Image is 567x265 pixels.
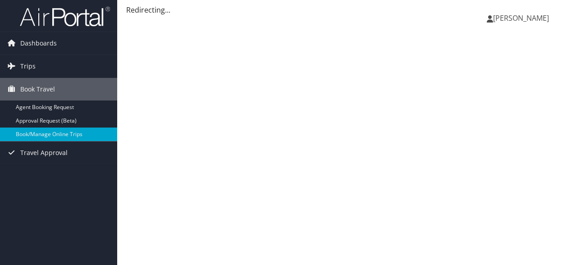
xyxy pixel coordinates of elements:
div: Redirecting... [126,5,558,15]
span: Dashboards [20,32,57,55]
span: [PERSON_NAME] [493,13,549,23]
img: airportal-logo.png [20,6,110,27]
a: [PERSON_NAME] [487,5,558,32]
span: Travel Approval [20,142,68,164]
span: Trips [20,55,36,78]
span: Book Travel [20,78,55,101]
